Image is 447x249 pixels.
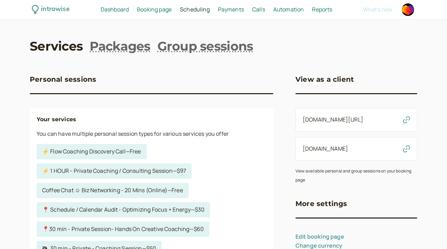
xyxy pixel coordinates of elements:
[252,6,265,13] span: Calls
[180,6,210,13] span: Scheduling
[312,5,332,14] a: Reports
[137,6,172,13] span: Booking page
[218,6,244,13] span: Payments
[312,6,332,13] span: Reports
[273,6,304,13] span: Automation
[37,163,192,179] a: ⚡️ 1 HOUR - Private Coaching / Consulting Session—$97
[101,5,129,14] a: Dashboard
[37,144,147,159] a: ⚡️ Flow Coaching Discovery Call—Free
[37,130,266,139] p: You can have multiple personal session types for various services you offer
[303,116,363,123] a: [DOMAIN_NAME][URL]
[30,74,96,85] h3: Personal sessions
[32,4,70,15] a: introwise
[295,168,411,183] small: View availabile personal and group sessions on your booking page
[180,5,210,14] a: Scheduling
[295,74,354,85] h3: View as a client
[30,37,83,55] a: Services
[363,6,392,13] span: What's new
[37,183,189,198] a: Coffee Chat ☺︎ Biz Networking - 20 Mins (Online)—Free
[401,2,415,17] a: Account
[295,198,347,209] h3: More settings
[218,5,244,14] a: Payments
[295,233,344,240] a: Edit booking page
[252,5,265,14] a: Calls
[41,4,69,15] div: introwise
[101,6,129,13] span: Dashboard
[363,6,392,12] button: What's new
[273,5,304,14] a: Automation
[37,202,210,217] a: 📍 Schedule / Calendar Audit - Optimizing Focus + Energy—$30
[137,5,172,14] a: Booking page
[37,115,266,124] h4: Your services
[412,216,447,249] iframe: Chat Widget
[90,37,150,55] a: Packages
[157,37,253,55] a: Group sessions
[303,145,348,152] a: [DOMAIN_NAME]
[37,222,209,237] a: 📍30 min - Private Session- Hands On Creative Coaching—$60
